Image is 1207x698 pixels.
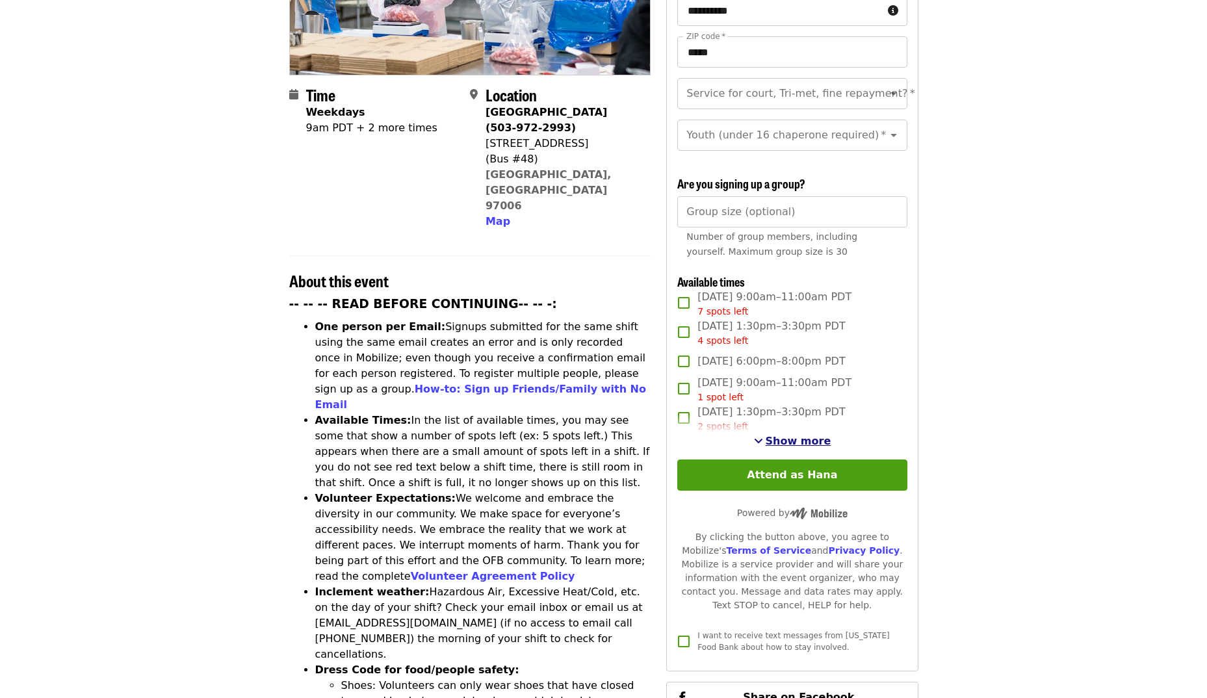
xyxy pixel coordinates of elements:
[315,491,651,584] li: We welcome and embrace the diversity in our community. We make space for everyone’s accessibility...
[315,413,651,491] li: In the list of available times, you may see some that show a number of spots left (ex: 5 spots le...
[315,320,446,333] strong: One person per Email:
[697,375,851,404] span: [DATE] 9:00am–11:00am PDT
[828,545,900,556] a: Privacy Policy
[677,273,745,290] span: Available times
[315,584,651,662] li: Hazardous Air, Excessive Heat/Cold, etc. on the day of your shift? Check your email inbox or emai...
[315,664,519,676] strong: Dress Code for food/people safety:
[306,83,335,106] span: Time
[677,459,907,491] button: Attend as Hana
[677,36,907,68] input: ZIP code
[306,120,437,136] div: 9am PDT + 2 more times
[486,215,510,227] span: Map
[315,383,647,411] a: How-to: Sign up Friends/Family with No Email
[289,297,557,311] strong: -- -- -- READ BEFORE CONTINUING-- -- -:
[486,168,612,212] a: [GEOGRAPHIC_DATA], [GEOGRAPHIC_DATA] 97006
[315,586,430,598] strong: Inclement weather:
[697,335,748,346] span: 4 spots left
[697,289,851,318] span: [DATE] 9:00am–11:00am PDT
[697,421,748,432] span: 2 spots left
[737,508,848,518] span: Powered by
[486,83,537,106] span: Location
[306,106,365,118] strong: Weekdays
[677,175,805,192] span: Are you signing up a group?
[885,84,903,103] button: Open
[697,318,845,348] span: [DATE] 1:30pm–3:30pm PDT
[486,151,640,167] div: (Bus #48)
[677,196,907,227] input: [object Object]
[697,392,744,402] span: 1 spot left
[790,508,848,519] img: Powered by Mobilize
[686,231,857,257] span: Number of group members, including yourself. Maximum group size is 30
[315,492,456,504] strong: Volunteer Expectations:
[885,126,903,144] button: Open
[289,88,298,101] i: calendar icon
[697,631,889,652] span: I want to receive text messages from [US_STATE] Food Bank about how to stay involved.
[697,306,748,317] span: 7 spots left
[315,414,411,426] strong: Available Times:
[289,269,389,292] span: About this event
[411,570,575,582] a: Volunteer Agreement Policy
[888,5,898,17] i: circle-info icon
[470,88,478,101] i: map-marker-alt icon
[315,319,651,413] li: Signups submitted for the same shift using the same email creates an error and is only recorded o...
[686,32,725,40] label: ZIP code
[486,106,607,134] strong: [GEOGRAPHIC_DATA] (503-972-2993)
[677,530,907,612] div: By clicking the button above, you agree to Mobilize's and . Mobilize is a service provider and wi...
[766,435,831,447] span: Show more
[754,433,831,449] button: See more timeslots
[697,354,845,369] span: [DATE] 6:00pm–8:00pm PDT
[697,404,845,433] span: [DATE] 1:30pm–3:30pm PDT
[486,136,640,151] div: [STREET_ADDRESS]
[726,545,811,556] a: Terms of Service
[486,214,510,229] button: Map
